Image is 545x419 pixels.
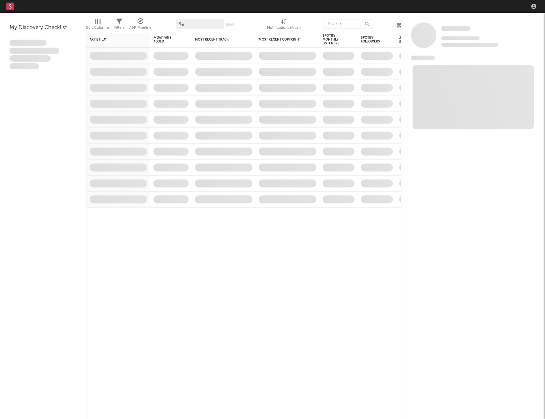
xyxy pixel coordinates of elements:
[325,19,372,29] input: Search...
[129,24,152,32] div: A&R Pipeline
[90,38,138,42] div: Artist
[114,16,124,34] div: Filters
[86,16,109,34] div: Edit Columns
[441,26,470,32] a: Some Artist
[441,26,470,31] span: Some Artist
[153,36,179,43] span: 7-Day Fans Added
[10,40,47,46] span: Lorem ipsum dolor
[361,36,383,43] div: Spotify Followers
[114,24,124,32] div: Filters
[267,16,301,34] div: Notifications (Artist)
[10,48,59,54] span: Integer aliquet in purus et
[226,23,234,27] button: Save
[10,24,77,32] div: My Discovery Checklist
[129,16,152,34] div: A&R Pipeline
[259,38,307,42] div: Most Recent Copyright
[441,43,498,47] span: 0 fans last week
[441,36,480,40] span: Tracking Since: [DATE]
[195,38,243,42] div: Most Recent Track
[86,24,109,32] div: Edit Columns
[399,36,415,44] div: Jump Score
[10,63,39,70] span: Aliquam viverra
[267,24,301,32] div: Notifications (Artist)
[411,56,435,60] span: News Feed
[323,34,345,45] div: Spotify Monthly Listeners
[10,55,51,62] span: Praesent ac interdum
